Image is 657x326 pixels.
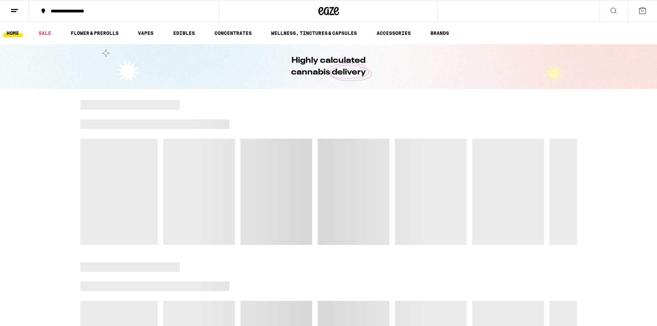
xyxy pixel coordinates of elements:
[427,29,452,37] a: BRANDS
[3,29,22,37] a: HOME
[135,29,157,37] a: VAPES
[211,29,255,37] a: CONCENTRATES
[67,29,122,37] a: FLOWER & PREROLLS
[272,55,386,78] h1: Highly calculated cannabis delivery
[35,29,54,37] a: SALE
[268,29,360,37] a: WELLNESS, TINCTURES & CAPSULES
[373,29,414,37] a: ACCESSORIES
[170,29,198,37] a: EDIBLES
